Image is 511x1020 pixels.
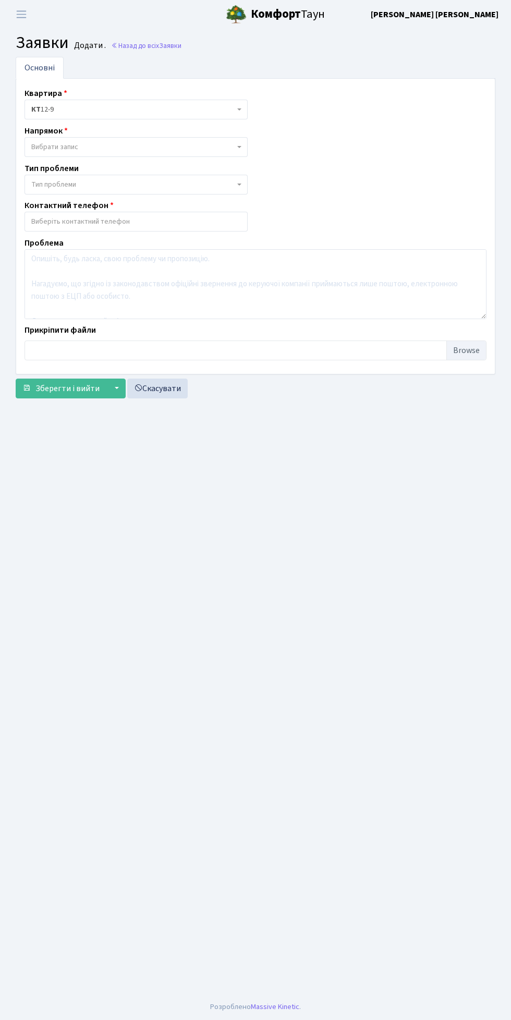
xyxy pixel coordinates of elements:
[25,237,64,249] label: Проблема
[371,9,498,20] b: [PERSON_NAME] [PERSON_NAME]
[25,199,114,212] label: Контактний телефон
[25,125,68,137] label: Напрямок
[31,142,78,152] span: Вибрати запис
[251,6,325,23] span: Таун
[72,41,106,51] small: Додати .
[159,41,181,51] span: Заявки
[226,4,247,25] img: logo.png
[371,8,498,21] a: [PERSON_NAME] [PERSON_NAME]
[31,104,235,115] span: <b>КТ</b>&nbsp;&nbsp;&nbsp;&nbsp;12-9
[251,1001,299,1012] a: Massive Kinetic
[31,104,41,115] b: КТ
[16,379,106,398] button: Зберегти і вийти
[16,57,64,79] a: Основні
[35,383,100,394] span: Зберегти і вийти
[25,162,79,175] label: Тип проблеми
[25,100,248,119] span: <b>КТ</b>&nbsp;&nbsp;&nbsp;&nbsp;12-9
[25,212,247,231] input: Виберіть контактний телефон
[210,1001,301,1013] div: Розроблено .
[251,6,301,22] b: Комфорт
[127,379,188,398] a: Скасувати
[8,6,34,23] button: Переключити навігацію
[16,31,69,55] span: Заявки
[25,324,96,336] label: Прикріпити файли
[25,87,67,100] label: Квартира
[111,41,181,51] a: Назад до всіхЗаявки
[31,179,76,190] span: Тип проблеми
